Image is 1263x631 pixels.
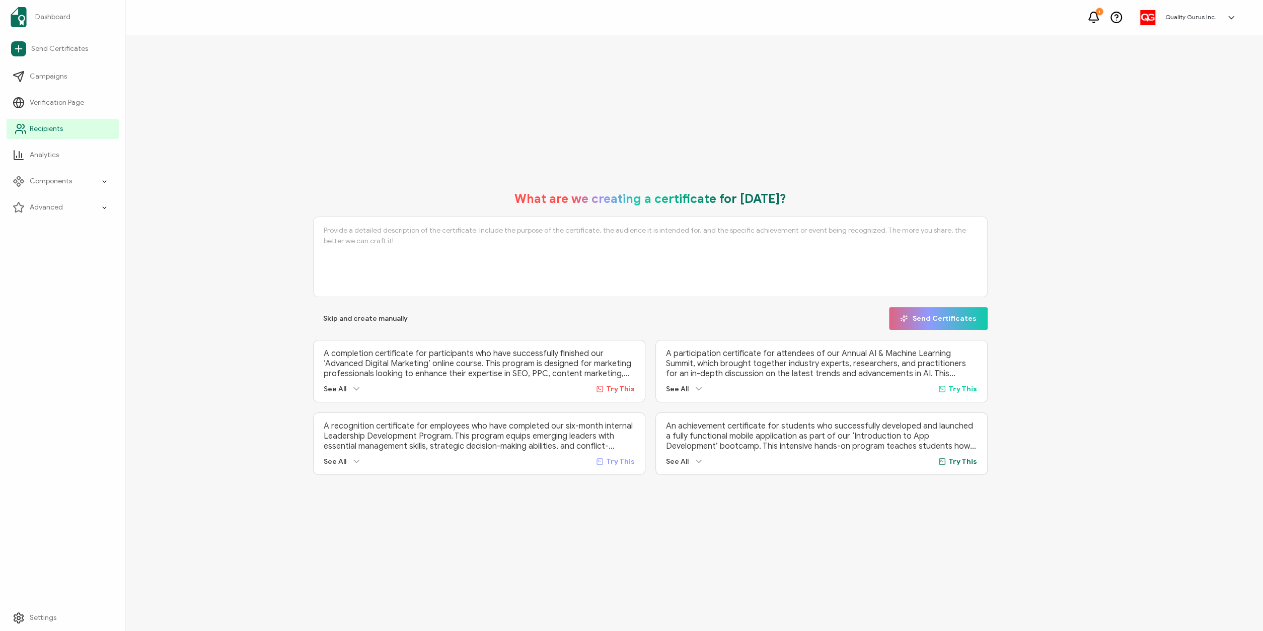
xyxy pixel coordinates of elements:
h5: Quality Gurus Inc. [1165,14,1216,21]
a: Recipients [7,119,119,139]
button: Skip and create manually [313,307,418,330]
span: Try This [606,385,635,393]
span: Advanced [30,202,63,213]
span: Dashboard [35,12,70,22]
span: Campaigns [30,72,67,82]
button: Send Certificates [889,307,988,330]
p: A completion certificate for participants who have successfully finished our ‘Advanced Digital Ma... [324,348,635,379]
h1: What are we creating a certificate for [DATE]? [514,191,786,206]
span: See All [324,385,346,393]
span: Try This [948,385,977,393]
span: See All [666,457,689,466]
a: Verification Page [7,93,119,113]
span: Analytics [30,150,59,160]
span: Send Certificates [31,44,88,54]
img: 91216a10-9783-40e9-bcd1-84595e326451.jpg [1140,10,1155,25]
span: Send Certificates [900,315,977,322]
p: An achievement certificate for students who successfully developed and launched a fully functiona... [666,421,977,451]
iframe: Chat Widget [1213,583,1263,631]
span: Verification Page [30,98,84,108]
a: Campaigns [7,66,119,87]
span: Skip and create manually [323,315,408,322]
span: See All [666,385,689,393]
span: Recipients [30,124,63,134]
a: Dashboard [7,3,119,31]
span: Settings [30,613,56,623]
span: Components [30,176,72,186]
a: Settings [7,608,119,628]
span: Try This [948,457,977,466]
p: A participation certificate for attendees of our Annual AI & Machine Learning Summit, which broug... [666,348,977,379]
div: 1 [1096,8,1103,15]
span: Try This [606,457,635,466]
a: Send Certificates [7,37,119,60]
img: sertifier-logomark-colored.svg [11,7,27,27]
a: Analytics [7,145,119,165]
span: See All [324,457,346,466]
p: A recognition certificate for employees who have completed our six-month internal Leadership Deve... [324,421,635,451]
